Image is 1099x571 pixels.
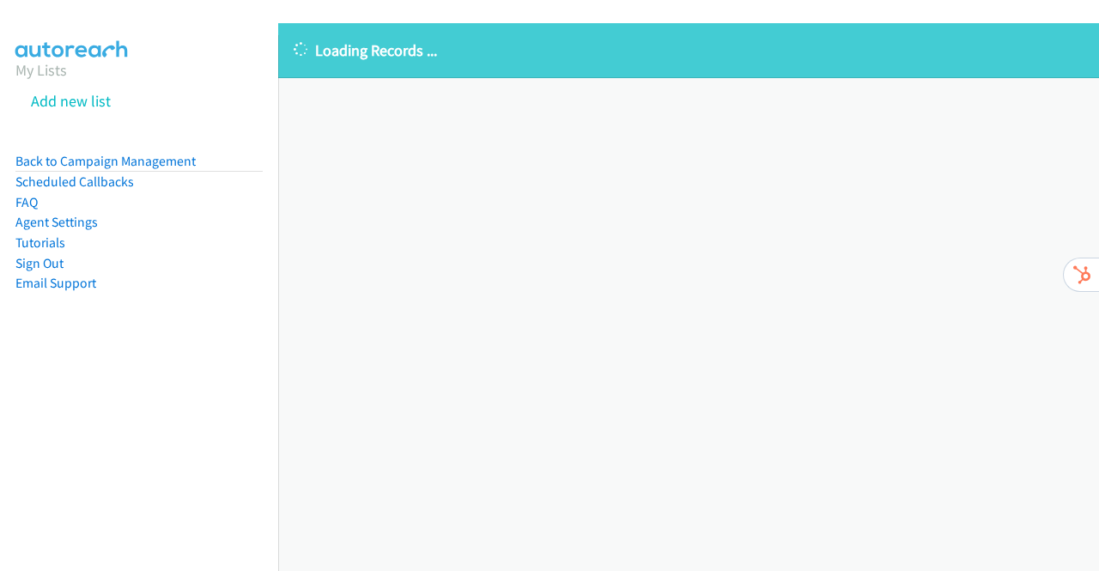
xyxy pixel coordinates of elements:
a: Email Support [15,275,96,291]
a: Tutorials [15,234,65,251]
a: Add new list [31,91,111,111]
a: Scheduled Callbacks [15,173,134,190]
p: Loading Records ... [294,39,1084,62]
a: Sign Out [15,255,64,271]
a: Agent Settings [15,214,98,230]
a: FAQ [15,194,38,210]
a: Back to Campaign Management [15,153,196,169]
a: My Lists [15,60,67,80]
